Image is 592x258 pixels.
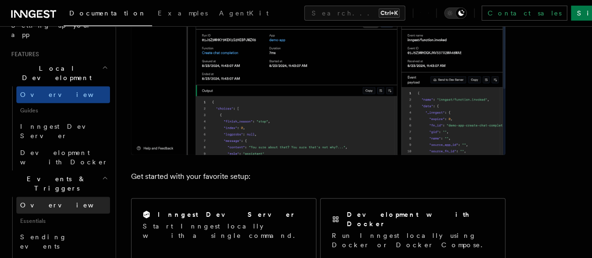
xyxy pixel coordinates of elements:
[7,51,39,58] span: Features
[16,86,110,103] a: Overview
[347,210,494,229] h2: Development with Docker
[20,201,117,209] span: Overview
[20,149,108,166] span: Development with Docker
[16,214,110,229] span: Essentials
[16,197,110,214] a: Overview
[152,3,213,25] a: Examples
[131,170,505,183] p: Get started with your favorite setup:
[64,3,152,26] a: Documentation
[69,9,146,17] span: Documentation
[20,123,100,140] span: Inngest Dev Server
[213,3,274,25] a: AgentKit
[143,221,305,240] p: Start Inngest locally with a single command.
[7,174,102,193] span: Events & Triggers
[219,9,269,17] span: AgentKit
[7,86,110,170] div: Local Development
[444,7,467,19] button: Toggle dark mode
[7,64,102,82] span: Local Development
[379,8,400,18] kbd: Ctrl+K
[16,118,110,144] a: Inngest Dev Server
[332,231,494,250] p: Run Inngest locally using Docker or Docker Compose.
[7,170,110,197] button: Events & Triggers
[158,9,208,17] span: Examples
[20,91,117,98] span: Overview
[7,60,110,86] button: Local Development
[7,17,110,43] a: Setting up your app
[20,233,67,250] span: Sending events
[16,103,110,118] span: Guides
[482,6,567,21] a: Contact sales
[16,229,110,255] a: Sending events
[304,6,405,21] button: Search...Ctrl+K
[158,210,296,219] h2: Inngest Dev Server
[16,144,110,170] a: Development with Docker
